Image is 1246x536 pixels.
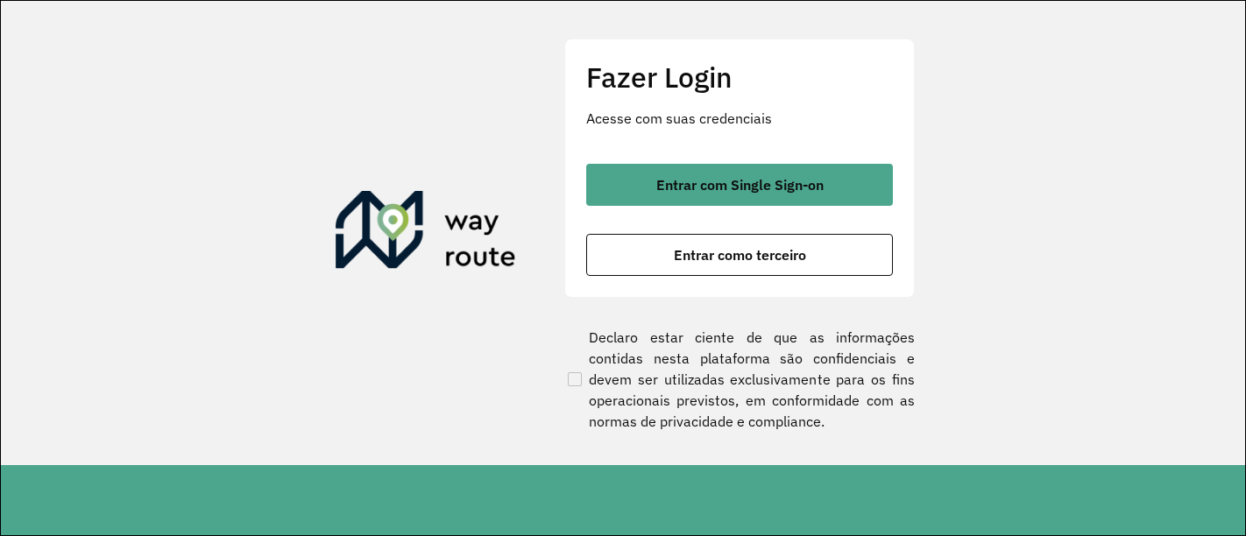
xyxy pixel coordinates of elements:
p: Acesse com suas credenciais [586,108,893,129]
button: button [586,164,893,206]
span: Entrar com Single Sign-on [656,178,824,192]
h2: Fazer Login [586,60,893,94]
button: button [586,234,893,276]
span: Entrar como terceiro [674,248,806,262]
label: Declaro estar ciente de que as informações contidas nesta plataforma são confidenciais e devem se... [564,327,915,432]
img: Roteirizador AmbevTech [336,191,516,275]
